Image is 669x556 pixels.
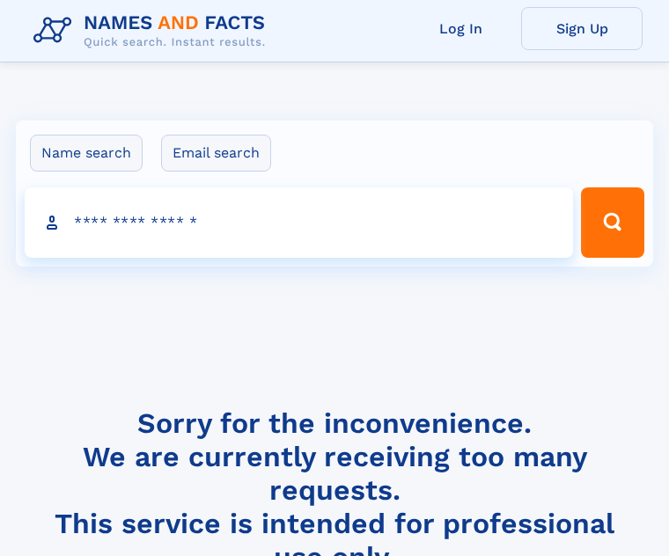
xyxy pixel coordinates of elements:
[25,187,573,258] input: search input
[400,7,521,50] a: Log In
[161,135,271,172] label: Email search
[521,7,643,50] a: Sign Up
[26,7,280,55] img: Logo Names and Facts
[581,187,644,258] button: Search Button
[30,135,143,172] label: Name search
